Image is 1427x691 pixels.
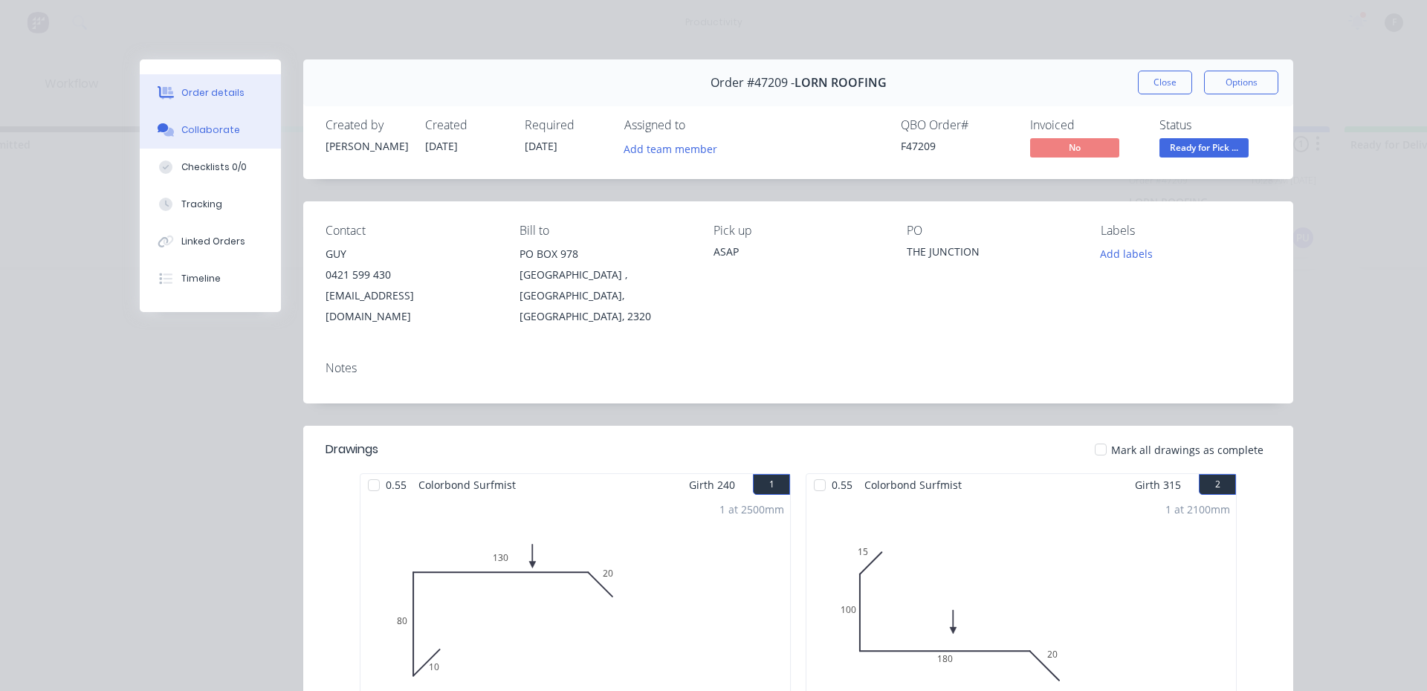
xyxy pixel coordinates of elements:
div: 1 at 2500mm [719,502,784,517]
span: 0.55 [826,474,858,496]
div: Status [1159,118,1271,132]
div: [GEOGRAPHIC_DATA] , [GEOGRAPHIC_DATA], [GEOGRAPHIC_DATA], 2320 [520,265,690,327]
button: Collaborate [140,111,281,149]
button: Checklists 0/0 [140,149,281,186]
div: 0421 599 430 [326,265,496,285]
span: Colorbond Surfmist [412,474,522,496]
div: Labels [1101,224,1271,238]
div: Required [525,118,606,132]
span: [DATE] [425,139,458,153]
span: Colorbond Surfmist [858,474,968,496]
button: Add labels [1093,244,1161,264]
div: [EMAIL_ADDRESS][DOMAIN_NAME] [326,285,496,327]
div: Pick up [713,224,884,238]
span: Mark all drawings as complete [1111,442,1263,458]
div: Linked Orders [181,235,245,248]
div: Order details [181,86,245,100]
button: Close [1138,71,1192,94]
button: Ready for Pick ... [1159,138,1249,160]
div: Created by [326,118,407,132]
div: ASAP [713,244,884,259]
div: Contact [326,224,496,238]
span: Girth 315 [1135,474,1181,496]
div: Created [425,118,507,132]
span: 0.55 [380,474,412,496]
span: [DATE] [525,139,557,153]
button: 1 [753,474,790,495]
div: GUY0421 599 430[EMAIL_ADDRESS][DOMAIN_NAME] [326,244,496,327]
button: 2 [1199,474,1236,495]
div: Bill to [520,224,690,238]
div: PO BOX 978[GEOGRAPHIC_DATA] , [GEOGRAPHIC_DATA], [GEOGRAPHIC_DATA], 2320 [520,244,690,327]
button: Order details [140,74,281,111]
div: F47209 [901,138,1012,154]
span: No [1030,138,1119,157]
span: Girth 240 [689,474,735,496]
div: Collaborate [181,123,240,137]
button: Linked Orders [140,223,281,260]
div: Tracking [181,198,222,211]
div: Timeline [181,272,221,285]
div: THE JUNCTION [907,244,1077,265]
div: PO BOX 978 [520,244,690,265]
button: Timeline [140,260,281,297]
div: Drawings [326,441,378,458]
div: 1 at 2100mm [1165,502,1230,517]
div: GUY [326,244,496,265]
div: [PERSON_NAME] [326,138,407,154]
div: Checklists 0/0 [181,160,247,174]
span: LORN ROOFING [795,76,887,90]
button: Add team member [616,138,725,158]
div: Assigned to [624,118,773,132]
div: PO [907,224,1077,238]
div: Invoiced [1030,118,1142,132]
button: Options [1204,71,1278,94]
div: QBO Order # [901,118,1012,132]
span: Order #47209 - [711,76,795,90]
div: Notes [326,361,1271,375]
button: Tracking [140,186,281,223]
button: Add team member [624,138,725,158]
span: Ready for Pick ... [1159,138,1249,157]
